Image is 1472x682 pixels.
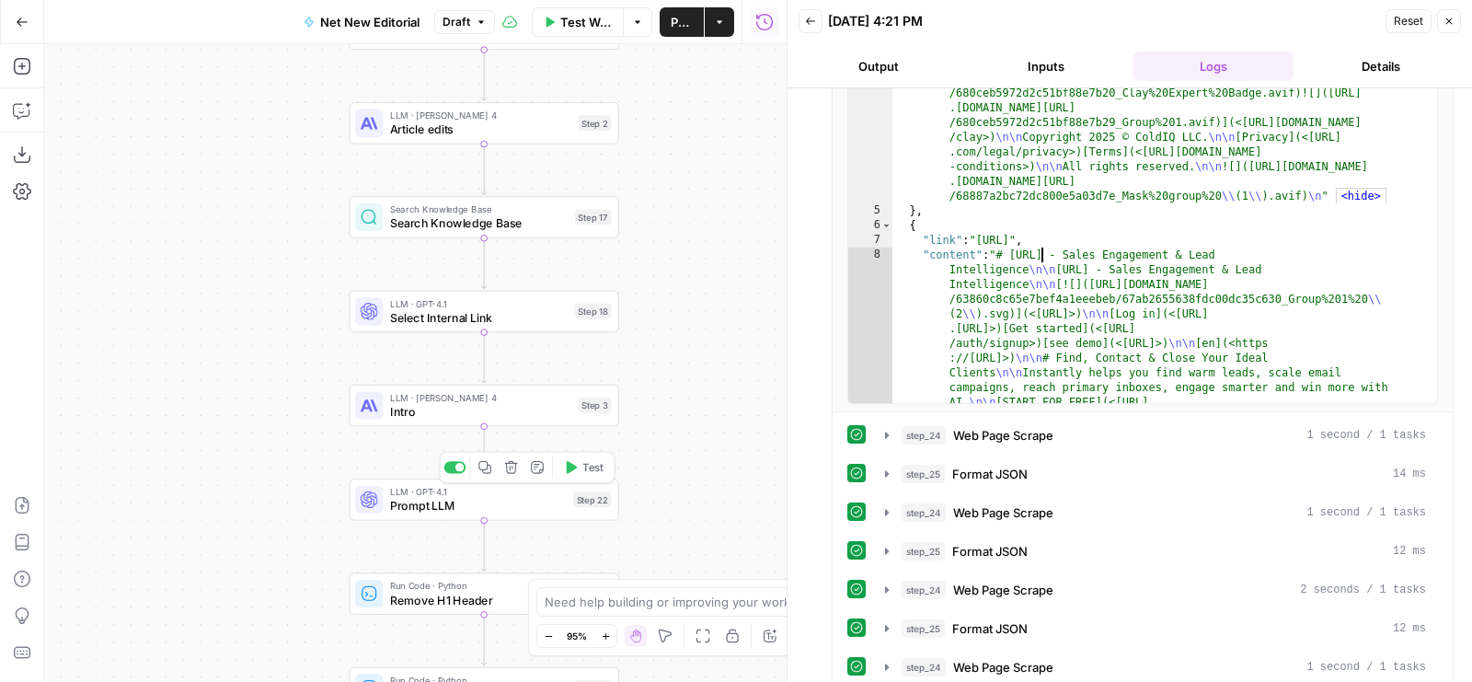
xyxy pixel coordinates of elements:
div: LLM · GPT-4.1Select Internal LinkStep 18 [349,291,619,332]
button: Output [799,52,959,81]
div: Step 2 [578,115,611,131]
div: LLM · [PERSON_NAME] 4IntroStep 3 [349,385,619,426]
span: step_24 [902,658,946,676]
g: Edge from step_2 to step_17 [481,144,487,195]
button: 1 second / 1 tasks [874,498,1437,527]
button: Inputs [966,52,1126,81]
div: Search Knowledge BaseSearch Knowledge BaseStep 17 [349,196,619,237]
button: Logs [1133,52,1294,81]
g: Edge from step_18 to step_3 [481,331,487,383]
span: Net New Editorial [320,13,420,31]
span: Remove H1 Header [390,591,570,608]
button: Reset [1386,9,1432,33]
span: LLM · GPT-4.1 [390,485,566,499]
span: step_25 [902,619,945,638]
span: Format JSON [952,465,1028,483]
span: 1 second / 1 tasks [1306,504,1426,521]
span: 12 ms [1393,620,1426,637]
button: 12 ms [874,614,1437,643]
span: step_24 [902,503,946,522]
span: LLM · [PERSON_NAME] 4 [390,390,571,404]
g: Edge from step_4 to step_19 [481,614,487,665]
span: Test [582,459,604,475]
span: step_25 [902,465,945,483]
span: step_25 [902,542,945,561]
button: 1 second / 1 tasks [874,653,1437,682]
button: 14 ms [874,459,1437,489]
span: step_24 [902,426,946,445]
div: LLM · [PERSON_NAME] 4Article editsStep 2 [349,102,619,144]
button: Test Workflow [532,7,623,37]
span: 2 seconds / 1 tasks [1300,582,1426,598]
span: Web Page Scrape [953,503,1053,522]
span: 12 ms [1393,543,1426,560]
span: <hide> [1336,188,1386,204]
span: LLM · [PERSON_NAME] 4 [390,109,571,122]
button: Net New Editorial [293,7,431,37]
button: Test [557,457,611,480]
span: Web Page Scrape [953,658,1053,676]
span: step_24 [902,581,946,599]
span: Run Code · Python [390,579,570,593]
span: Publish [671,13,693,31]
span: LLM · GPT-4.1 [390,296,568,310]
span: Intro [390,403,571,421]
button: Publish [660,7,704,37]
div: Step 22 [573,491,612,507]
div: 7 [848,233,892,248]
span: Reset [1394,13,1423,29]
span: Web Page Scrape [953,581,1053,599]
span: Prompt LLM [390,497,566,514]
div: Step 3 [578,398,611,413]
span: Format JSON [952,542,1028,561]
div: 6 [848,218,892,233]
span: Article edits [390,121,571,138]
span: 14 ms [1393,466,1426,482]
span: Format JSON [952,619,1028,638]
g: Edge from step_17 to step_18 [481,237,487,289]
span: 1 second / 1 tasks [1306,427,1426,444]
button: 12 ms [874,537,1437,566]
span: Search Knowledge Base [390,214,568,232]
span: 95% [567,629,587,643]
span: Select Internal Link [390,308,568,326]
g: Edge from step_22 to step_4 [481,520,487,572]
button: 1 second / 1 tasks [874,421,1437,450]
span: Test Workflow [560,13,612,31]
button: Details [1301,52,1461,81]
span: Search Knowledge Base [390,202,568,216]
span: Toggle code folding, rows 6 through 9 [881,218,891,233]
button: Draft [434,10,495,34]
g: Edge from step_1 to step_2 [481,49,487,100]
div: Run Code · PythonRemove H1 HeaderStep 4 [349,572,619,614]
span: 1 second / 1 tasks [1306,659,1426,676]
button: 2 seconds / 1 tasks [874,575,1437,605]
span: Web Page Scrape [953,426,1053,445]
div: LLM · GPT-4.1Prompt LLMStep 22Test [349,479,619,520]
div: Step 17 [575,210,612,225]
span: Draft [443,14,470,30]
div: Step 18 [575,304,612,319]
div: 5 [848,203,892,218]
